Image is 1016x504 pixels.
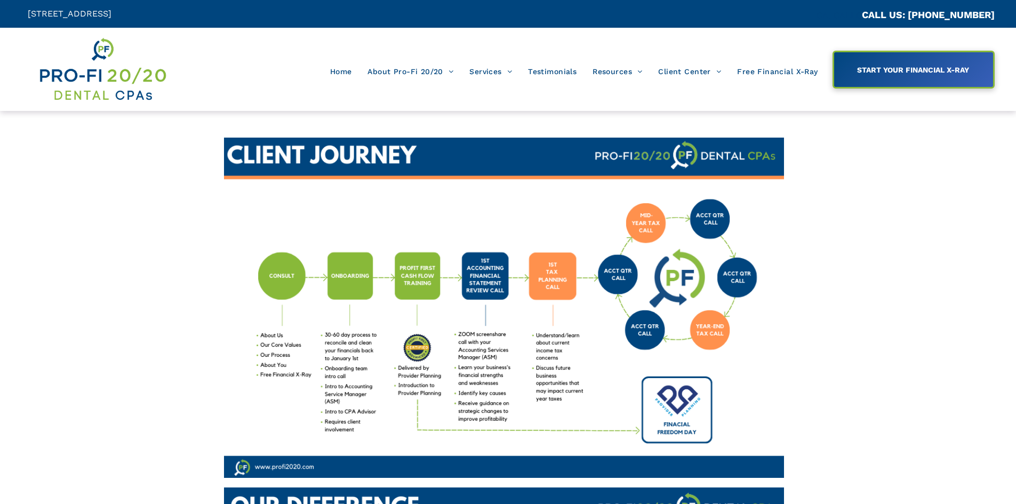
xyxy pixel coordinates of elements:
a: CALL US: [PHONE_NUMBER] [862,9,995,20]
span: [STREET_ADDRESS] [28,9,111,19]
a: Free Financial X-Ray [729,61,826,82]
a: Home [322,61,360,82]
a: Testimonials [520,61,585,82]
span: START YOUR FINANCIAL X-RAY [853,60,973,79]
a: About Pro-Fi 20/20 [359,61,461,82]
a: Resources [585,61,650,82]
img: Get Dental CPA Consulting, Bookkeeping, & Bank Loans [38,36,167,103]
a: Client Center [650,61,729,82]
span: CA::CALLC [817,10,862,20]
a: START YOUR FINANCIAL X-RAY [833,51,995,89]
a: Services [461,61,520,82]
img: Grow Your Dental Business with Our Dental CPA Consulting Services [224,138,784,477]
